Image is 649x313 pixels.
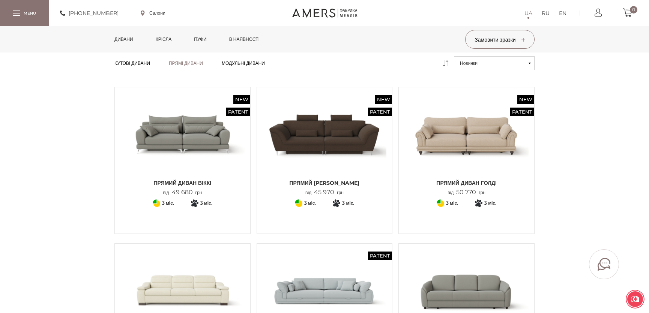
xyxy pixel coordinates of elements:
span: 50 770 [454,189,479,196]
a: Пуфи [188,26,212,52]
span: 3 міс. [342,199,354,208]
span: New [233,95,250,104]
a: New Patent Прямий диван ГОЛДІ Прямий диван ГОЛДІ Прямий диван ГОЛДІ від50 770грн [404,93,529,196]
span: 3 міс. [484,199,496,208]
p: від грн [448,189,485,196]
span: New [517,95,534,104]
a: EN [559,9,566,18]
button: Новинки [454,56,535,70]
span: Patent [510,108,534,116]
a: в наявності [224,26,265,52]
a: Дивани [109,26,139,52]
span: 3 міс. [200,199,212,208]
a: New Patent Прямий Диван Грейсі Прямий Диван Грейсі Прямий [PERSON_NAME] від45 970грн [263,93,387,196]
p: від грн [305,189,344,196]
button: Замовити зразки [465,30,535,49]
a: UA [524,9,532,18]
span: Прямий диван ВІККІ [120,179,245,187]
a: Кутові дивани [114,60,150,66]
a: Крісла [150,26,177,52]
a: RU [542,9,550,18]
span: Замовити зразки [475,36,525,43]
span: Patent [368,252,392,260]
a: New Patent Прямий диван ВІККІ Прямий диван ВІККІ Прямий диван ВІККІ від49 680грн [120,93,245,196]
span: New [375,95,392,104]
span: 49 680 [169,189,195,196]
span: 3 міс. [304,199,316,208]
p: від грн [163,189,202,196]
span: 0 [630,6,637,13]
span: Прямий диван ГОЛДІ [404,179,529,187]
a: [PHONE_NUMBER] [60,9,119,18]
span: Patent [226,108,250,116]
span: Прямий [PERSON_NAME] [263,179,387,187]
a: Салони [141,10,165,16]
span: 3 міс. [446,199,458,208]
span: 45 970 [311,189,337,196]
span: 3 міс. [162,199,174,208]
span: Patent [368,108,392,116]
a: Модульні дивани [222,60,265,66]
